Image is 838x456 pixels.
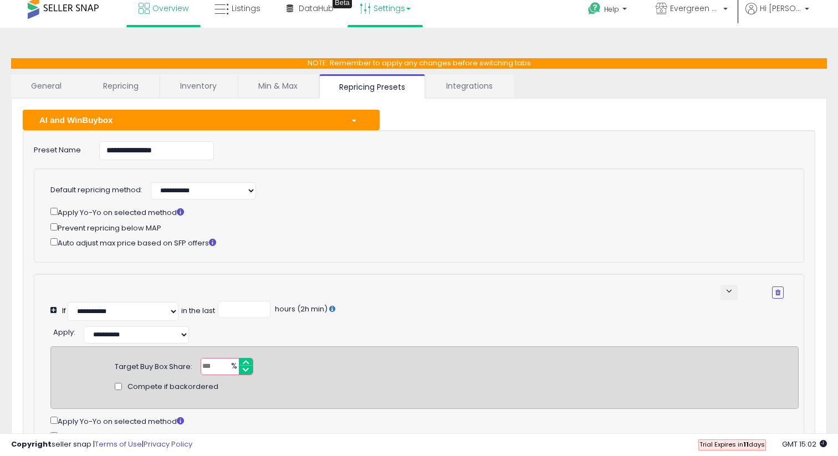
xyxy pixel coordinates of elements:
div: Prevent repricing below MAP [50,221,784,234]
a: Min & Max [238,74,318,98]
span: % [224,358,242,375]
span: keyboard_arrow_down [724,286,734,296]
div: Prevent repricing below MAP [50,430,799,443]
span: Trial Expires in days [699,440,765,449]
a: Hi [PERSON_NAME] [745,3,809,28]
label: Preset Name [25,141,91,156]
div: AI and WinBuybox [31,114,343,126]
strong: Copyright [11,439,52,449]
a: Privacy Policy [144,439,192,449]
div: Target Buy Box Share: [115,358,192,372]
a: Integrations [426,74,513,98]
div: : [53,324,75,338]
span: Help [604,4,619,14]
p: NOTE: Remember to apply any changes before switching tabs [11,58,827,69]
div: Auto adjust max price based on SFP offers [50,236,784,249]
span: Evergreen Titans [670,3,720,14]
i: Remove Condition [775,289,780,296]
i: Get Help [587,2,601,16]
div: Apply Yo-Yo on selected method [50,206,784,218]
div: Apply Yo-Yo on selected method [50,414,799,427]
a: General [11,74,82,98]
button: keyboard_arrow_down [721,285,738,300]
label: Default repricing method: [50,185,142,196]
span: Hi [PERSON_NAME] [760,3,801,14]
a: Repricing Presets [319,74,425,99]
div: in the last [181,306,215,316]
button: AI and WinBuybox [23,110,380,130]
a: Repricing [83,74,159,98]
span: DataHub [299,3,334,14]
span: Overview [152,3,188,14]
b: 11 [743,440,749,449]
span: 2025-08-13 15:02 GMT [782,439,827,449]
span: hours (2h min) [273,304,328,314]
a: Terms of Use [95,439,142,449]
span: Apply [53,327,74,337]
a: Inventory [160,74,237,98]
div: seller snap | | [11,439,192,450]
span: Listings [232,3,260,14]
span: Compete if backordered [127,382,218,392]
